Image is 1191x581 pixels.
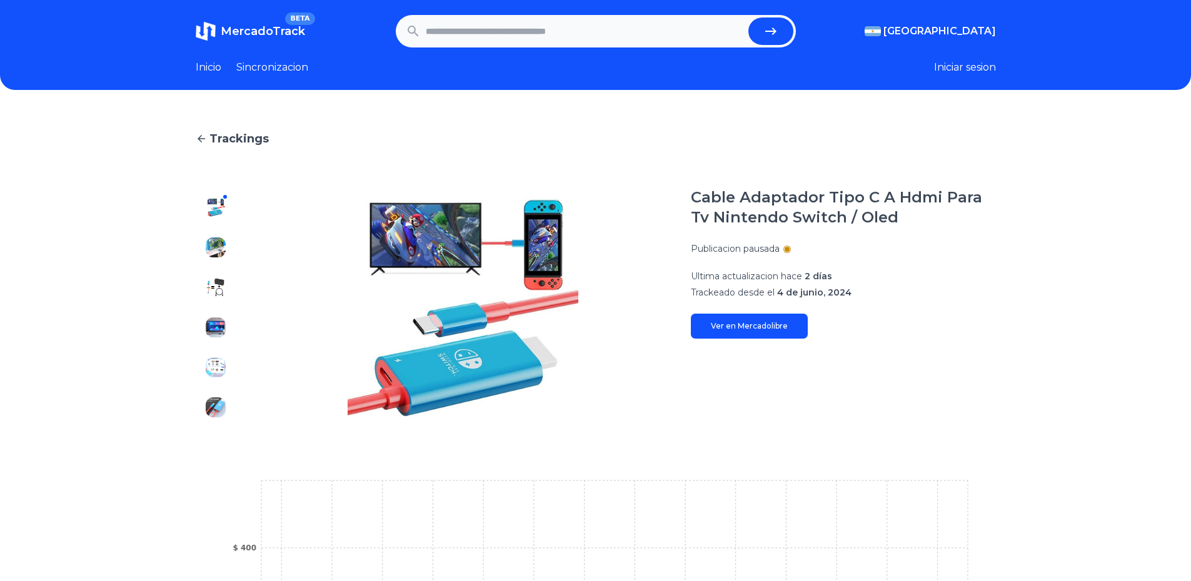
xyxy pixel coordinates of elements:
[206,357,226,377] img: Cable Adaptador Tipo C A Hdmi Para Tv Nintendo Switch / Oled
[196,130,996,147] a: Trackings
[233,544,256,552] tspan: $ 400
[196,21,305,41] a: MercadoTrackBETA
[883,24,996,39] span: [GEOGRAPHIC_DATA]
[196,60,221,75] a: Inicio
[221,24,305,38] span: MercadoTrack
[206,397,226,417] img: Cable Adaptador Tipo C A Hdmi Para Tv Nintendo Switch / Oled
[805,271,832,282] span: 2 días
[206,237,226,257] img: Cable Adaptador Tipo C A Hdmi Para Tv Nintendo Switch / Oled
[261,187,666,427] img: Cable Adaptador Tipo C A Hdmi Para Tv Nintendo Switch / Oled
[206,277,226,297] img: Cable Adaptador Tipo C A Hdmi Para Tv Nintendo Switch / Oled
[865,26,881,36] img: Argentina
[691,187,996,227] h1: Cable Adaptador Tipo C A Hdmi Para Tv Nintendo Switch / Oled
[206,317,226,337] img: Cable Adaptador Tipo C A Hdmi Para Tv Nintendo Switch / Oled
[236,60,308,75] a: Sincronizacion
[865,24,996,39] button: [GEOGRAPHIC_DATA]
[196,21,216,41] img: MercadoTrack
[691,271,802,282] span: Ultima actualizacion hace
[691,314,808,339] a: Ver en Mercadolibre
[777,287,852,298] span: 4 de junio, 2024
[206,197,226,217] img: Cable Adaptador Tipo C A Hdmi Para Tv Nintendo Switch / Oled
[691,242,780,255] p: Publicacion pausada
[209,130,269,147] span: Trackings
[934,60,996,75] button: Iniciar sesion
[691,287,775,298] span: Trackeado desde el
[285,12,314,25] span: BETA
